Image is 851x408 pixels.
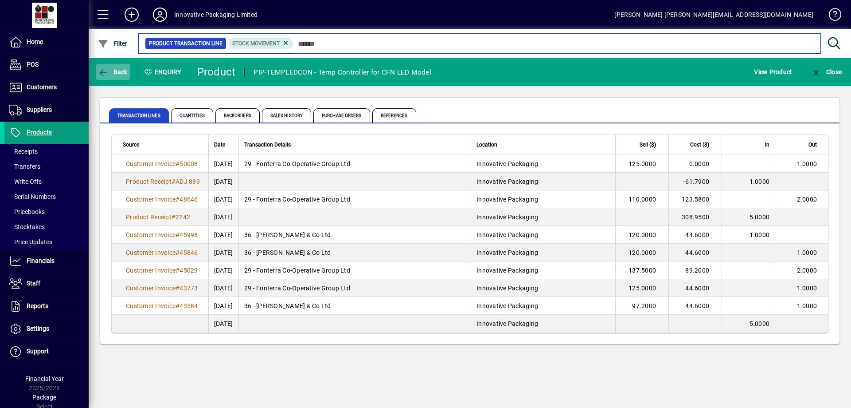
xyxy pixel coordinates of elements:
td: 120.0000 [615,244,668,261]
a: Product Receipt#2242 [123,212,193,222]
a: Customer Invoice#45846 [123,248,201,257]
span: Transaction Details [244,140,291,150]
td: [DATE] [208,279,238,297]
td: 29 - Fonterra Co-Operative Group Ltd [238,155,471,173]
span: Innovative Packaging [476,231,538,238]
span: Innovative Packaging [476,196,538,203]
a: Serial Numbers [4,189,89,204]
span: 43584 [180,302,198,309]
td: 29 - Fonterra Co-Operative Group Ltd [238,261,471,279]
td: 110.0000 [615,190,668,208]
td: 308.9500 [668,208,722,226]
td: 137.5000 [615,261,668,279]
td: [DATE] [208,261,238,279]
span: Customer Invoice [126,302,176,309]
span: 45998 [180,231,198,238]
span: Receipts [9,148,38,155]
td: 29 - Fonterra Co-Operative Group Ltd [238,190,471,208]
div: Date [214,140,233,150]
td: 36 - [PERSON_NAME] & Co Ltd [238,297,471,315]
span: # [176,231,180,238]
mat-chip: Product Transaction Type: Stock movement [229,38,293,49]
a: Customer Invoice#45029 [123,265,201,275]
span: Back [98,68,128,75]
td: -44.6000 [668,226,722,244]
app-page-header-button: Back [89,64,137,80]
td: [DATE] [208,315,238,333]
span: Staff [27,280,40,287]
span: Package [32,394,56,401]
span: 1.0000 [797,249,817,256]
td: [DATE] [208,190,238,208]
span: Write Offs [9,178,42,185]
td: 29 - Fonterra Co-Operative Group Ltd [238,279,471,297]
span: Innovative Packaging [476,302,538,309]
span: 1.0000 [797,285,817,292]
div: Innovative Packaging Limited [174,8,258,22]
div: Sell ($) [621,140,664,150]
span: Serial Numbers [9,193,56,200]
span: Customer Invoice [126,249,176,256]
td: 36 - [PERSON_NAME] & Co Ltd [238,226,471,244]
span: Sell ($) [640,140,656,150]
span: Financial Year [25,375,64,382]
span: 1.0000 [797,160,817,167]
span: Source [123,140,139,150]
td: -61.7900 [668,173,722,190]
span: Transfers [9,163,40,170]
span: 50008 [180,160,198,167]
span: 2242 [176,214,190,221]
span: Financials [27,257,55,264]
a: Reports [4,295,89,317]
span: Home [27,38,43,45]
app-page-header-button: Close enquiry [801,64,851,80]
span: Innovative Packaging [476,178,538,185]
span: # [176,285,180,292]
span: Reports [27,302,48,309]
span: Out [808,140,817,150]
span: Close [811,68,842,75]
td: 36 - [PERSON_NAME] & Co Ltd [238,244,471,261]
span: # [176,267,180,274]
span: Customer Invoice [126,160,176,167]
button: View Product [752,64,794,80]
div: PIP-TEMPLEDCON - Temp Controller for CFN LED Model [254,65,431,79]
span: # [172,178,176,185]
span: Settings [27,325,49,332]
span: ADJ 889 [176,178,200,185]
a: Suppliers [4,99,89,121]
span: Filter [98,40,128,47]
span: Innovative Packaging [476,285,538,292]
td: [DATE] [208,173,238,190]
a: Financials [4,250,89,272]
span: 48646 [180,196,198,203]
span: # [176,249,180,256]
span: Transaction Lines [109,108,169,123]
td: 0.0000 [668,155,722,173]
td: -120.0000 [615,226,668,244]
td: [DATE] [208,297,238,315]
a: POS [4,54,89,76]
span: 1.0000 [750,231,770,238]
td: 125.0000 [615,279,668,297]
span: Customers [27,83,57,91]
span: Customer Invoice [126,267,176,274]
a: Customer Invoice#43773 [123,283,201,293]
span: Purchase Orders [313,108,370,123]
button: Add [117,7,146,23]
a: Stocktakes [4,219,89,234]
div: Source [123,140,203,150]
span: 2.0000 [797,196,817,203]
span: Sales History [262,108,311,123]
span: References [372,108,416,123]
span: 45029 [180,267,198,274]
a: Home [4,31,89,53]
span: Innovative Packaging [476,214,538,221]
div: Cost ($) [674,140,717,150]
span: Customer Invoice [126,196,176,203]
span: POS [27,61,39,68]
span: Stock movement [232,40,280,47]
a: Support [4,341,89,363]
span: Product Transaction Line [149,39,223,48]
td: 89.2000 [668,261,722,279]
